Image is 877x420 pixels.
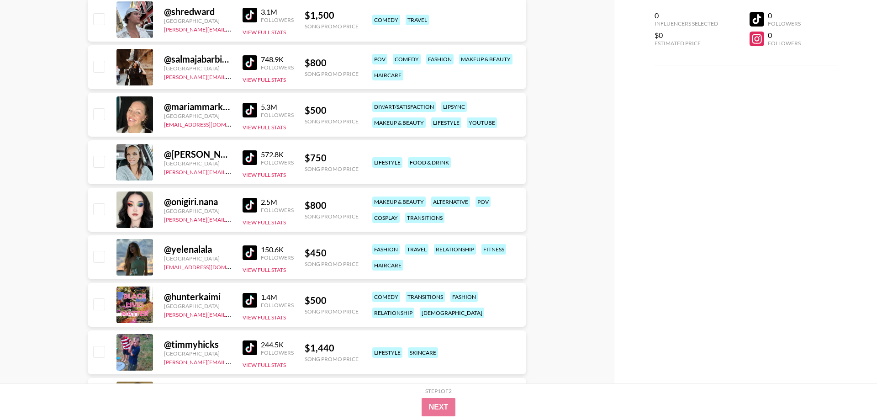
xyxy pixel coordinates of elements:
div: Followers [261,159,294,166]
div: $ 450 [305,247,359,259]
div: lifestyle [431,117,461,128]
div: @ onigiri.nana [164,196,232,207]
div: $ 500 [305,105,359,116]
a: [PERSON_NAME][EMAIL_ADDRESS][DOMAIN_NAME] [164,24,299,33]
div: alternative [431,197,470,207]
div: 0 [768,11,801,20]
div: [GEOGRAPHIC_DATA] [164,112,232,119]
div: @ shredward [164,6,232,17]
div: $ 800 [305,200,359,211]
div: $ 800 [305,57,359,69]
div: $ 1,440 [305,342,359,354]
div: Song Promo Price [305,261,359,267]
div: 0 [768,31,801,40]
div: Song Promo Price [305,356,359,362]
div: [DEMOGRAPHIC_DATA] [420,308,484,318]
div: relationship [372,308,414,318]
div: Estimated Price [655,40,718,47]
img: TikTok [243,55,257,70]
a: [PERSON_NAME][EMAIL_ADDRESS][DOMAIN_NAME] [164,214,299,223]
img: TikTok [243,340,257,355]
button: Next [422,398,456,416]
div: comedy [393,54,421,64]
div: fitness [481,244,506,255]
div: Song Promo Price [305,213,359,220]
div: makeup & beauty [372,117,426,128]
div: $0 [655,31,718,40]
img: TikTok [243,198,257,213]
div: @ mariammarksart [164,101,232,112]
div: Followers [261,64,294,71]
div: 1.4M [261,292,294,302]
div: diy/art/satisfaction [372,101,436,112]
div: $ 1,500 [305,10,359,21]
div: cosplay [372,213,400,223]
div: Followers [261,349,294,356]
div: pov [475,197,491,207]
div: Song Promo Price [305,308,359,315]
div: Song Promo Price [305,118,359,125]
div: 748.9K [261,55,294,64]
img: TikTok [243,150,257,165]
img: TikTok [243,8,257,22]
div: Step 1 of 2 [425,388,452,394]
div: fashion [450,292,478,302]
a: [EMAIL_ADDRESS][DOMAIN_NAME] [164,262,256,271]
div: 0 [655,11,718,20]
div: fashion [372,244,400,255]
div: [GEOGRAPHIC_DATA] [164,303,232,309]
button: View Full Stats [243,29,286,36]
div: Followers [261,16,294,23]
div: Followers [261,207,294,213]
div: travel [405,244,428,255]
div: fashion [426,54,454,64]
div: makeup & beauty [372,197,426,207]
button: View Full Stats [243,171,286,178]
div: food & drink [408,157,451,168]
div: @ [PERSON_NAME].ohno [164,149,232,160]
div: @ yelenalala [164,244,232,255]
div: @ hunterkaimi [164,291,232,303]
div: 150.6K [261,245,294,254]
div: lipsync [441,101,467,112]
div: transitions [405,213,444,223]
a: [PERSON_NAME][EMAIL_ADDRESS][DOMAIN_NAME] [164,357,299,366]
div: Song Promo Price [305,70,359,77]
a: [EMAIL_ADDRESS][DOMAIN_NAME] [164,119,256,128]
button: View Full Stats [243,124,286,131]
div: 244.5K [261,340,294,349]
div: Song Promo Price [305,23,359,30]
div: 572.8K [261,150,294,159]
div: Influencers Selected [655,20,718,27]
div: haircare [372,260,403,271]
div: transitions [406,292,445,302]
div: $ 500 [305,295,359,306]
div: travel [406,15,429,25]
div: haircare [372,70,403,80]
div: [GEOGRAPHIC_DATA] [164,255,232,262]
div: [GEOGRAPHIC_DATA] [164,65,232,72]
button: View Full Stats [243,266,286,273]
div: [GEOGRAPHIC_DATA] [164,160,232,167]
div: Followers [261,302,294,308]
div: pov [372,54,387,64]
div: Followers [261,254,294,261]
img: TikTok [243,103,257,117]
div: $ 750 [305,152,359,164]
div: [GEOGRAPHIC_DATA] [164,350,232,357]
div: 5.3M [261,102,294,112]
div: Followers [261,112,294,118]
button: View Full Stats [243,219,286,226]
div: relationship [434,244,476,255]
div: comedy [372,15,400,25]
button: View Full Stats [243,314,286,321]
button: View Full Stats [243,362,286,368]
a: [PERSON_NAME][EMAIL_ADDRESS][DOMAIN_NAME] [164,309,299,318]
img: TikTok [243,293,257,308]
div: lifestyle [372,157,402,168]
div: comedy [372,292,400,302]
a: [PERSON_NAME][EMAIL_ADDRESS][DOMAIN_NAME] [164,72,299,80]
div: makeup & beauty [459,54,512,64]
div: Followers [768,40,801,47]
button: View Full Stats [243,76,286,83]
